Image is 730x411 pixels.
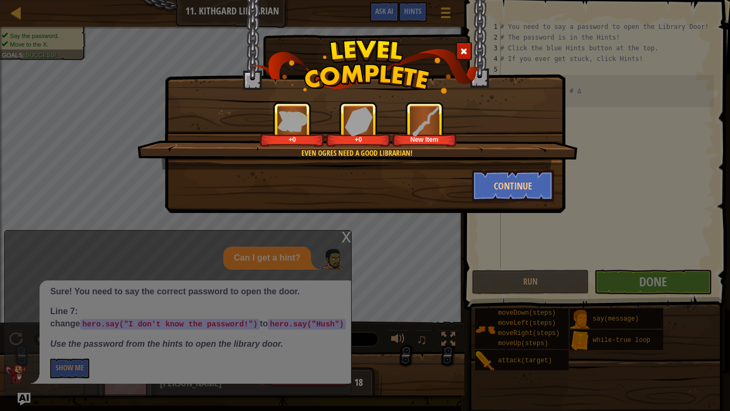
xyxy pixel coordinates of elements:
div: Even ogres need a good Librarian! [188,148,525,158]
img: level_complete.png [251,40,480,94]
div: New Item [394,135,455,143]
img: portrait.png [410,106,439,136]
div: +0 [262,135,322,143]
div: +0 [328,135,389,143]
img: reward_icon_gems.png [345,106,372,136]
button: Continue [472,170,555,202]
img: reward_icon_xp.png [277,111,307,132]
